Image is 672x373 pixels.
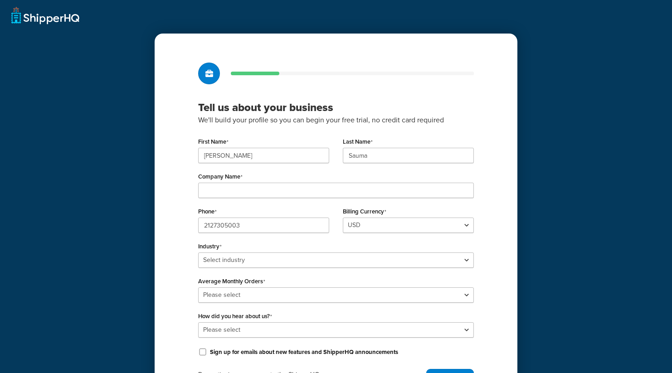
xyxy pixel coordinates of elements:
[198,138,229,145] label: First Name
[198,278,265,285] label: Average Monthly Orders
[343,208,386,215] label: Billing Currency
[198,101,474,114] h3: Tell us about your business
[198,313,272,320] label: How did you hear about us?
[198,173,243,180] label: Company Name
[343,138,373,145] label: Last Name
[210,348,398,356] label: Sign up for emails about new features and ShipperHQ announcements
[198,208,217,215] label: Phone
[198,114,474,126] p: We'll build your profile so you can begin your free trial, no credit card required
[198,243,222,250] label: Industry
